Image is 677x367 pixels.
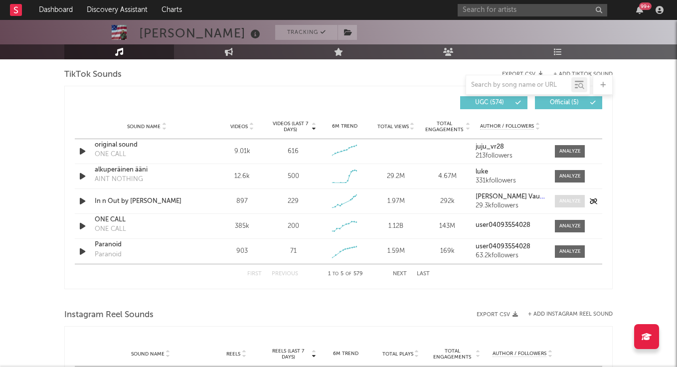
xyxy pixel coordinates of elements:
input: Search by song name or URL [466,81,571,89]
div: 903 [219,246,265,256]
div: 9.01k [219,147,265,157]
div: 1 5 579 [318,268,373,280]
div: Paranoid [95,250,122,260]
span: TikTok Sounds [64,69,122,81]
div: 143M [424,221,471,231]
div: 229 [288,196,299,206]
span: Author / Followers [480,123,534,130]
button: + Add TikTok Sound [553,72,613,77]
span: Total Engagements [424,121,465,133]
div: 12.6k [219,172,265,182]
a: luke [476,169,545,176]
span: Author / Followers [493,351,546,357]
div: ONE CALL [95,224,126,234]
button: + Add TikTok Sound [543,72,613,77]
div: 1.97M [373,196,419,206]
div: 897 [219,196,265,206]
div: 29.2M [373,172,419,182]
a: Paranoid [95,240,199,250]
span: Videos [230,124,248,130]
button: Next [393,271,407,277]
button: UGC(574) [460,96,527,109]
span: Sound Name [131,351,165,357]
span: Total Plays [382,351,413,357]
div: + Add Instagram Reel Sound [518,312,613,317]
div: 1.12B [373,221,419,231]
div: 292k [424,196,471,206]
a: [PERSON_NAME] Vault! [476,193,545,200]
div: 4.67M [424,172,471,182]
div: 71 [290,246,297,256]
div: [PERSON_NAME] [139,25,263,41]
div: 63.2k followers [476,252,545,259]
span: to [333,272,338,276]
div: 6M Trend [322,123,368,130]
button: First [247,271,262,277]
strong: juju_vr28 [476,144,504,150]
div: 500 [288,172,299,182]
div: 213 followers [476,153,545,160]
button: Official(5) [535,96,602,109]
div: 616 [288,147,299,157]
a: user04093554028 [476,222,545,229]
div: 29.3k followers [476,202,545,209]
span: Official ( 5 ) [541,100,587,106]
a: ONE CALL [95,215,199,225]
span: Reels [226,351,240,357]
div: 331k followers [476,178,545,184]
button: + Add Instagram Reel Sound [528,312,613,317]
button: Export CSV [502,71,543,77]
div: 6M Trend [321,350,371,358]
span: Total Engagements [431,348,475,360]
input: Search for artists [458,4,607,16]
div: ONE CALL [95,150,126,160]
a: juju_vr28 [476,144,545,151]
span: Sound Name [127,124,161,130]
button: Last [417,271,430,277]
span: Videos (last 7 days) [270,121,311,133]
span: Instagram Reel Sounds [64,309,154,321]
div: 385k [219,221,265,231]
strong: [PERSON_NAME] Vault! [476,193,546,200]
a: In n Out by [PERSON_NAME] [95,196,199,206]
strong: luke [476,169,488,175]
strong: user04093554028 [476,243,530,250]
span: of [345,272,351,276]
span: Total Views [377,124,409,130]
span: UGC ( 574 ) [467,100,512,106]
div: AINT NOTHING [95,175,143,184]
button: Previous [272,271,298,277]
strong: user04093554028 [476,222,530,228]
a: alkuperäinen ääni [95,165,199,175]
div: 169k [424,246,471,256]
div: 99 + [639,2,652,10]
button: Export CSV [477,312,518,318]
button: Tracking [275,25,338,40]
div: 200 [288,221,299,231]
div: 1.59M [373,246,419,256]
button: 99+ [636,6,643,14]
a: user04093554028 [476,243,545,250]
span: Reels (last 7 days) [266,348,310,360]
a: original sound [95,140,199,150]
